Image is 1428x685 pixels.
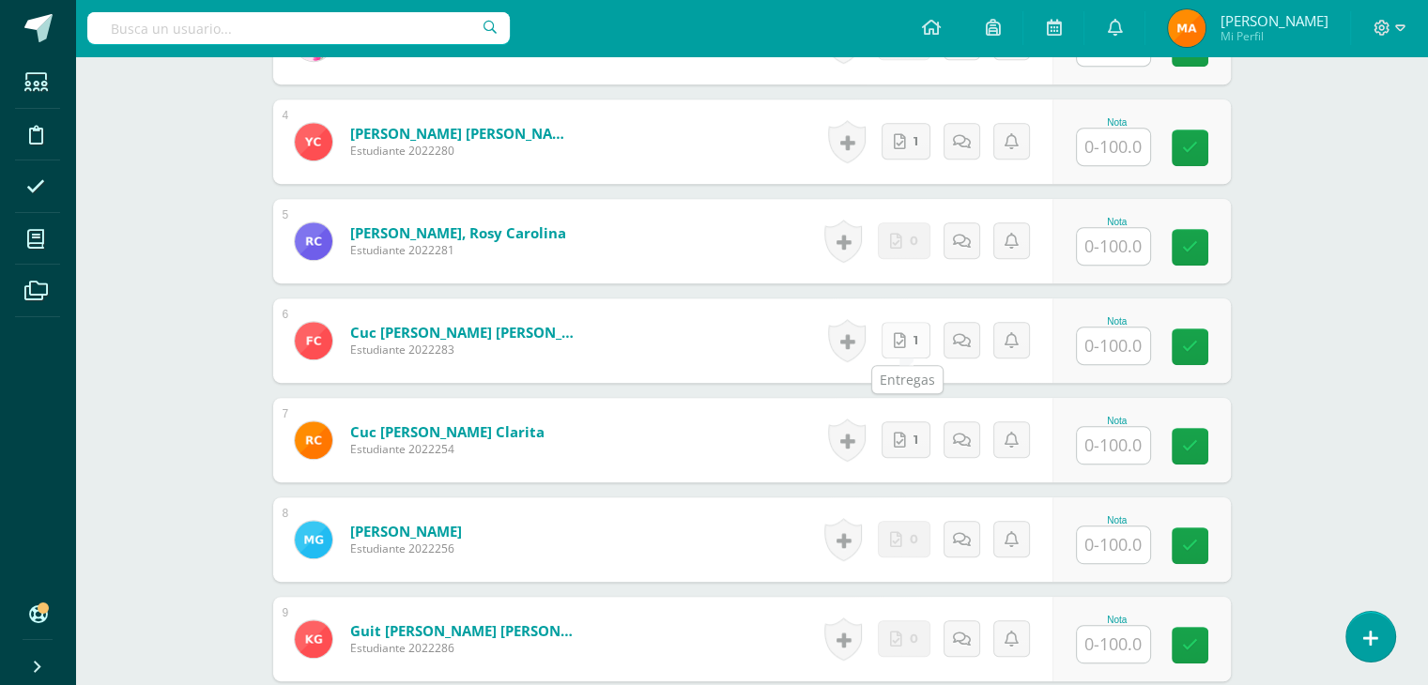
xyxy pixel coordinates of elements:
[1077,327,1150,364] input: 0-100.0
[914,323,918,358] span: 1
[910,522,918,556] span: 0
[1076,117,1159,128] div: Nota
[350,640,576,656] span: Estudiante 2022286
[1076,615,1159,625] div: Nota
[87,12,510,44] input: Busca un usuario...
[350,242,566,258] span: Estudiante 2022281
[1076,416,1159,426] div: Nota
[1077,129,1150,165] input: 0-100.0
[350,422,545,441] a: Cuc [PERSON_NAME] Clarita
[350,540,462,556] span: Estudiante 2022256
[295,421,332,459] img: d6563e441361322da49c5220f9b496b6.png
[1076,217,1159,227] div: Nota
[295,322,332,359] img: c91fa313d1a31cc805a1b7f88f4f3425.png
[350,441,545,457] span: Estudiante 2022254
[1220,28,1328,44] span: Mi Perfil
[1076,316,1159,327] div: Nota
[350,621,576,640] a: Guit [PERSON_NAME] [PERSON_NAME]
[350,323,576,342] a: Cuc [PERSON_NAME] [PERSON_NAME]
[295,620,332,658] img: 780c45a7af9c983c15f2661053b4c7ff.png
[914,422,918,457] span: 1
[1168,9,1205,47] img: 5d98c8432932463505bd6846e15a9a15.png
[914,124,918,159] span: 1
[910,223,918,258] span: 0
[1220,11,1328,30] span: [PERSON_NAME]
[1077,228,1150,265] input: 0-100.0
[1077,427,1150,464] input: 0-100.0
[880,371,935,389] div: Entregas
[350,522,462,540] a: [PERSON_NAME]
[350,124,576,143] a: [PERSON_NAME] [PERSON_NAME]
[350,223,566,242] a: [PERSON_NAME], Rosy Carolina
[910,621,918,656] span: 0
[295,521,332,558] img: ee729aa21c8deac0c8a807618111bda8.png
[295,222,332,260] img: 88e9e147a9cb64fc03422942212ba9f7.png
[1077,526,1150,563] input: 0-100.0
[882,322,930,358] a: 1
[350,143,576,159] span: Estudiante 2022280
[882,123,930,160] a: 1
[350,342,576,358] span: Estudiante 2022283
[1077,626,1150,662] input: 0-100.0
[882,421,930,458] a: 1
[1076,515,1159,525] div: Nota
[295,123,332,160] img: 82a2b7d60cafa6fa81a1490f531d58b6.png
